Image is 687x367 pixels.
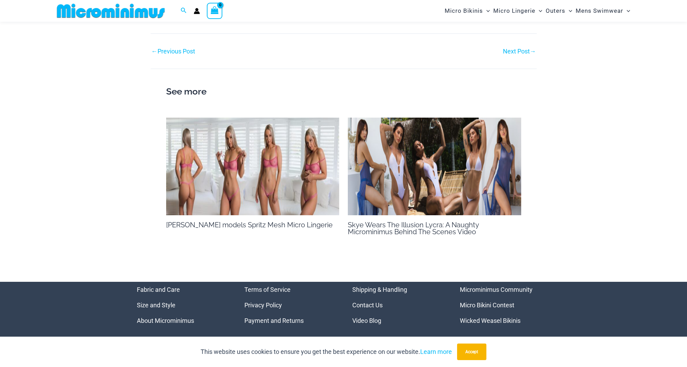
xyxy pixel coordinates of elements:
aside: Footer Widget 2 [244,282,335,328]
a: Micro Bikini Contest [460,301,514,309]
aside: Footer Widget 1 [137,282,228,328]
a: ←Previous Post [151,48,195,54]
a: Wicked Weasel Bikinis [460,317,521,324]
a: Micro LingerieMenu ToggleMenu Toggle [492,2,544,20]
a: Account icon link [194,8,200,14]
a: Learn more [420,348,452,355]
a: Video Blog [352,317,381,324]
nav: Menu [352,282,443,328]
img: SKYE 2000 x 700 Thumbnail [348,118,521,215]
a: Privacy Policy [244,301,282,309]
span: Menu Toggle [565,2,572,20]
span: Menu Toggle [483,2,490,20]
img: MM BTS Sammy 2000 x 700 Thumbnail 1 [166,118,340,215]
span: Menu Toggle [623,2,630,20]
a: Search icon link [181,7,187,15]
nav: Post navigation [151,33,537,57]
nav: Menu [137,282,228,328]
span: ← [151,48,158,55]
aside: Footer Widget 4 [460,282,550,328]
a: About Microminimus [137,317,194,324]
a: Payment and Returns [244,317,304,324]
nav: Site Navigation [442,1,633,21]
a: View Shopping Cart, empty [207,3,223,19]
button: Accept [457,344,486,360]
nav: Menu [244,282,335,328]
span: Micro Lingerie [493,2,535,20]
span: Menu Toggle [535,2,542,20]
a: Size and Style [137,301,175,309]
a: Skye Wears The Illusion Lycra: A Naughty Microminimus Behind The Scenes Video [348,221,479,236]
a: OutersMenu ToggleMenu Toggle [544,2,574,20]
h2: See more [166,85,521,99]
a: Mens SwimwearMenu ToggleMenu Toggle [574,2,632,20]
a: Contact Us [352,301,383,309]
span: Mens Swimwear [576,2,623,20]
p: This website uses cookies to ensure you get the best experience on our website. [201,347,452,357]
a: Terms of Service [244,286,291,293]
span: Micro Bikinis [445,2,483,20]
aside: Footer Widget 3 [352,282,443,328]
a: Next Post→ [503,48,536,54]
a: Fabric and Care [137,286,180,293]
a: Microminimus Community [460,286,533,293]
img: MM SHOP LOGO FLAT [54,3,168,19]
span: Outers [546,2,565,20]
nav: Menu [460,282,550,328]
span: → [530,48,536,55]
a: [PERSON_NAME] models Spritz Mesh Micro Lingerie [166,221,333,229]
a: Shipping & Handling [352,286,407,293]
a: Micro BikinisMenu ToggleMenu Toggle [443,2,492,20]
